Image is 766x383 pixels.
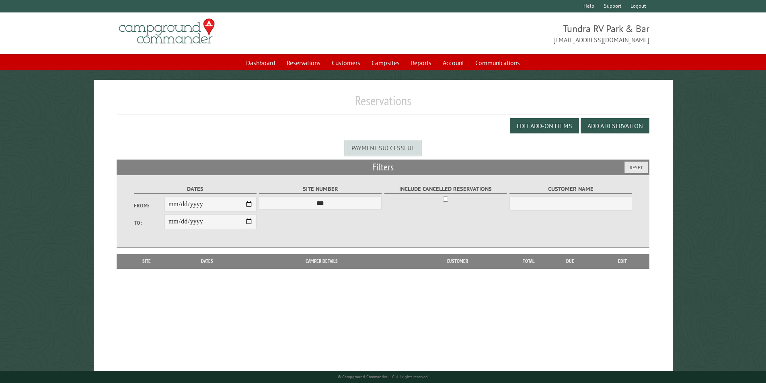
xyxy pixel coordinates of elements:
th: Total [513,254,545,268]
button: Reset [624,162,648,173]
div: Payment successful [345,140,421,156]
img: Campground Commander [117,16,217,47]
a: Customers [327,55,365,70]
a: Communications [470,55,525,70]
a: Reservations [282,55,325,70]
span: Tundra RV Park & Bar [EMAIL_ADDRESS][DOMAIN_NAME] [383,22,650,45]
th: Site [121,254,173,268]
label: From: [134,202,164,209]
a: Dashboard [241,55,280,70]
label: Include Cancelled Reservations [384,184,507,194]
th: Camper Details [242,254,402,268]
a: Account [438,55,469,70]
th: Due [545,254,596,268]
label: Dates [134,184,257,194]
label: Customer Name [509,184,632,194]
label: To: [134,219,164,227]
th: Customer [402,254,513,268]
h2: Filters [117,160,650,175]
label: Site Number [259,184,382,194]
th: Edit [596,254,650,268]
button: Add a Reservation [581,118,649,133]
button: Edit Add-on Items [510,118,579,133]
a: Reports [406,55,436,70]
small: © Campground Commander LLC. All rights reserved. [338,374,429,379]
a: Campsites [367,55,405,70]
h1: Reservations [117,93,650,115]
th: Dates [173,254,242,268]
